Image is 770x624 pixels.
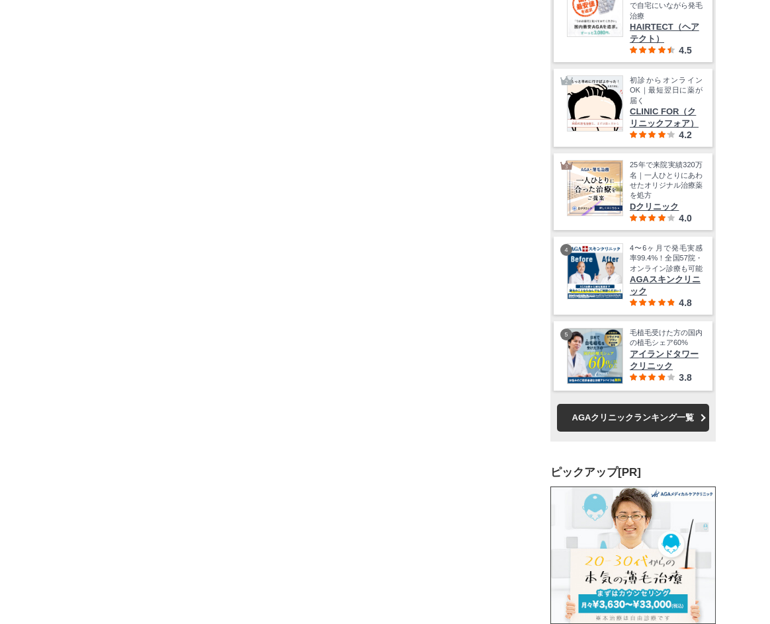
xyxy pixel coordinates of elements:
span: 毛植毛受けた方の国内の植毛シェア60% [630,328,703,348]
a: Dクリニック 25年で来院実績320万名｜一人ひとりにあわせたオリジナル治療薬を処方 Dクリニック 4.0 [567,160,703,223]
span: 3.8 [679,372,691,383]
a: AGAクリニックランキング一覧 [557,404,709,432]
span: CLINIC FOR（クリニックフォア） [630,106,703,130]
span: アイランドタワークリニック [630,348,703,372]
span: AGAスキンクリニック [630,274,703,297]
img: AGAメディカルケアクリニック [550,487,716,624]
span: 25年で来院実績320万名｜一人ひとりにあわせたオリジナル治療薬を処方 [630,160,703,201]
img: クリニックフォア [568,76,622,131]
a: アイランドタワークリニック 毛植毛受けた方の国内の植毛シェア60% アイランドタワークリニック 3.8 [567,328,703,384]
img: アイランドタワークリニック [568,329,622,383]
img: Dクリニック [568,161,622,215]
span: 初診からオンラインOK｜最短翌日に薬が届く [630,75,703,106]
span: 4.2 [679,130,691,140]
span: Dクリニック [630,201,703,213]
span: 4.8 [679,297,691,308]
a: AGAスキンクリニック 4〜6ヶ月で発毛実感率99.4%！全国57院・オンライン診療も可能 AGAスキンクリニック 4.8 [567,243,703,308]
a: クリニックフォア 初診からオンラインOK｜最短翌日に薬が届く CLINIC FOR（クリニックフォア） 4.2 [567,75,703,140]
span: HAIRTECT（ヘアテクト） [630,21,703,45]
span: 4.0 [679,213,691,223]
span: 4〜6ヶ月で発毛実感率99.4%！全国57院・オンライン診療も可能 [630,243,703,274]
span: 4.5 [679,45,691,56]
img: AGAスキンクリニック [568,244,622,299]
h3: ピックアップ[PR] [550,465,716,480]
